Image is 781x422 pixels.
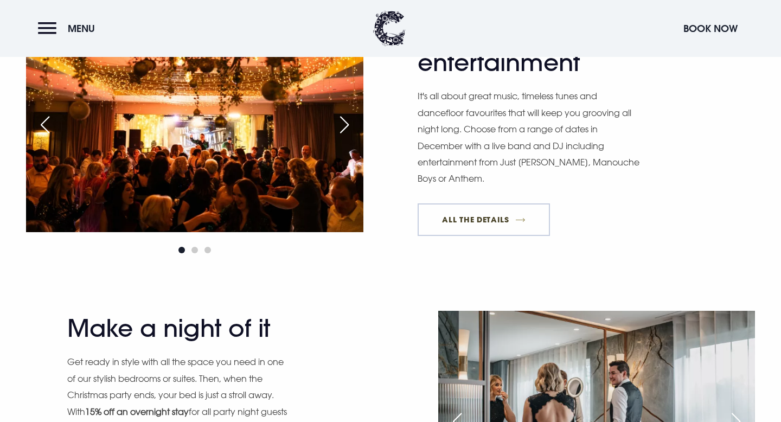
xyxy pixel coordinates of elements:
a: All The Details [418,203,550,236]
button: Menu [38,17,100,40]
div: Previous slide [31,113,59,137]
p: It's all about great music, timeless tunes and dancefloor favourites that will keep you grooving ... [418,88,640,187]
img: Clandeboye Lodge [373,11,406,46]
span: Go to slide 3 [204,247,211,253]
span: Go to slide 2 [191,247,198,253]
button: Book Now [678,17,743,40]
div: Next slide [331,113,358,137]
h2: Make a night of it [67,314,279,343]
h2: Fabulous entertainment [418,20,629,77]
span: Menu [68,22,95,35]
strong: 15% off an overnight stay [85,406,189,417]
span: Go to slide 1 [178,247,185,253]
img: Christmas Party Nights Northern Ireland [26,8,363,232]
